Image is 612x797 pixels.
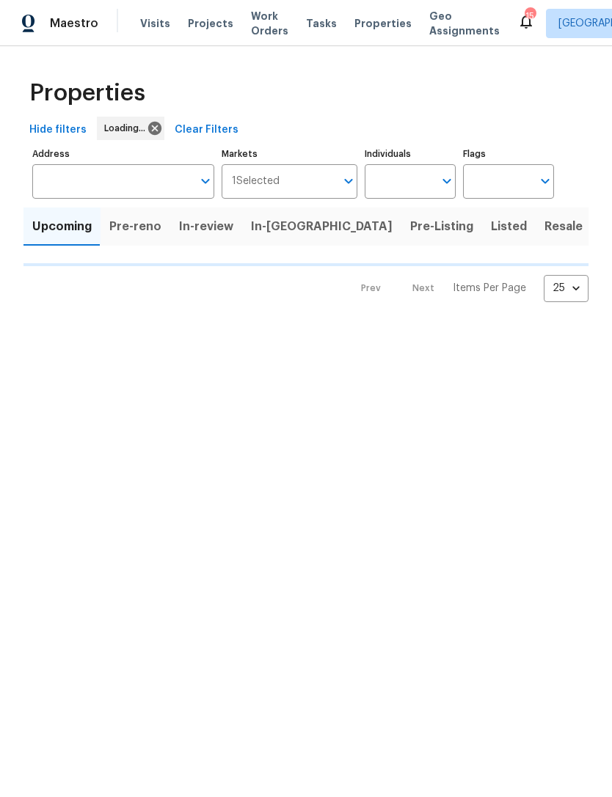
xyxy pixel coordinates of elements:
[410,216,473,237] span: Pre-Listing
[544,216,583,237] span: Resale
[525,9,535,23] div: 15
[338,171,359,191] button: Open
[175,121,238,139] span: Clear Filters
[491,216,527,237] span: Listed
[97,117,164,140] div: Loading...
[104,121,151,136] span: Loading...
[32,150,214,158] label: Address
[306,18,337,29] span: Tasks
[251,216,393,237] span: In-[GEOGRAPHIC_DATA]
[365,150,456,158] label: Individuals
[179,216,233,237] span: In-review
[109,216,161,237] span: Pre-reno
[437,171,457,191] button: Open
[195,171,216,191] button: Open
[453,281,526,295] p: Items Per Page
[251,9,288,38] span: Work Orders
[188,16,233,31] span: Projects
[222,150,358,158] label: Markets
[232,175,280,188] span: 1 Selected
[23,117,92,144] button: Hide filters
[535,171,555,191] button: Open
[429,9,500,38] span: Geo Assignments
[354,16,412,31] span: Properties
[29,121,87,139] span: Hide filters
[29,86,145,100] span: Properties
[544,269,589,307] div: 25
[50,16,98,31] span: Maestro
[32,216,92,237] span: Upcoming
[169,117,244,144] button: Clear Filters
[463,150,554,158] label: Flags
[347,275,589,302] nav: Pagination Navigation
[140,16,170,31] span: Visits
